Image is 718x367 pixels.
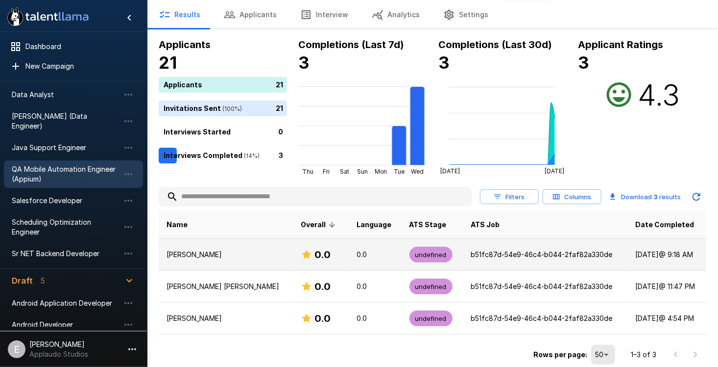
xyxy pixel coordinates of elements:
[411,168,424,175] tspan: Wed
[279,150,284,160] p: 3
[409,250,453,260] span: undefined
[288,1,360,28] button: Interview
[545,167,565,175] tspan: [DATE]
[167,250,285,260] p: [PERSON_NAME]
[687,187,706,207] button: Updated Today - 9:50 AM
[653,193,658,201] b: 3
[301,219,338,231] span: Overall
[440,167,460,175] tspan: [DATE]
[631,350,656,360] p: 1–3 of 3
[409,219,447,231] span: ATS Stage
[605,187,685,207] button: Download 3 results
[302,168,313,175] tspan: Thu
[167,282,285,291] p: [PERSON_NAME] [PERSON_NAME]
[471,314,620,323] p: b51fc87d-54e9-46c4-b044-2faf82a330de
[375,168,387,175] tspan: Mon
[276,103,284,113] p: 21
[471,250,620,260] p: b51fc87d-54e9-46c4-b044-2faf82a330de
[212,1,288,28] button: Applicants
[167,314,285,323] p: [PERSON_NAME]
[159,52,177,73] b: 21
[299,39,405,51] b: Completions (Last 7d)
[533,350,587,360] p: Rows per page:
[431,1,500,28] button: Settings
[471,282,620,291] p: b51fc87d-54e9-46c4-b044-2faf82a330de
[357,314,394,323] p: 0.0
[471,219,500,231] span: ATS Job
[627,303,706,335] td: [DATE] @ 4:54 PM
[438,52,450,73] b: 3
[276,79,284,90] p: 21
[480,189,539,205] button: Filters
[167,219,188,231] span: Name
[357,282,394,291] p: 0.0
[314,279,331,294] h6: 0.0
[147,1,212,28] button: Results
[591,345,615,365] div: 50
[409,282,453,291] span: undefined
[323,168,330,175] tspan: Fri
[159,39,211,51] b: Applicants
[339,168,349,175] tspan: Sat
[360,1,431,28] button: Analytics
[314,311,331,326] h6: 0.0
[578,52,590,73] b: 3
[357,168,368,175] tspan: Sun
[314,247,331,262] h6: 0.0
[578,39,664,51] b: Applicant Ratings
[357,250,394,260] p: 0.0
[279,127,284,137] p: 0
[357,219,391,231] span: Language
[627,239,706,271] td: [DATE] @ 9:18 AM
[543,189,601,205] button: Columns
[394,168,405,175] tspan: Tue
[438,39,552,51] b: Completions (Last 30d)
[627,271,706,303] td: [DATE] @ 11:47 PM
[635,219,694,231] span: Date Completed
[299,52,310,73] b: 3
[638,77,680,112] h2: 4.3
[409,314,453,323] span: undefined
